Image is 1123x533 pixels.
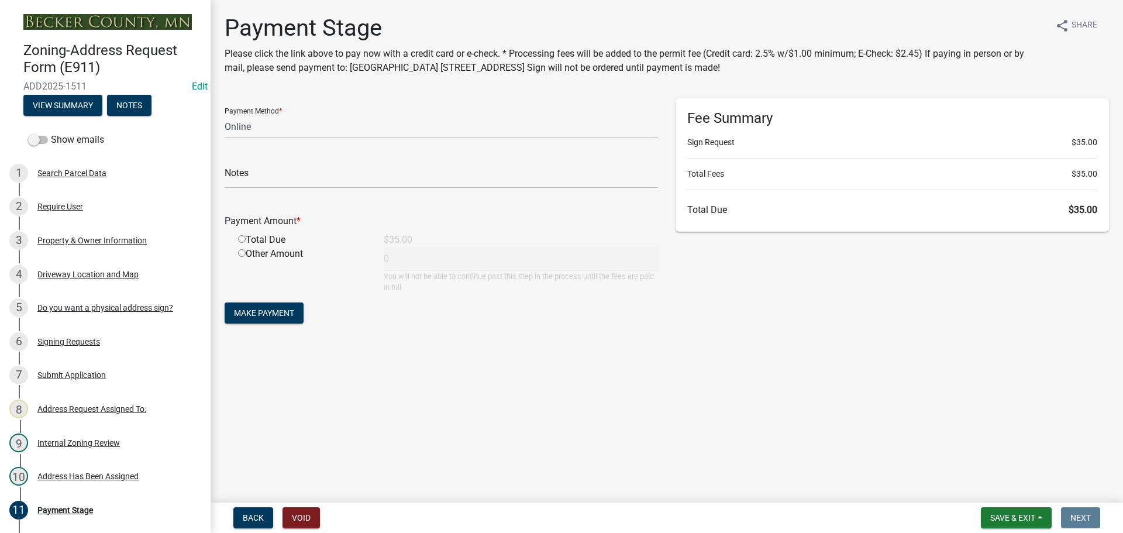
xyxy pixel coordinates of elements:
[37,405,146,413] div: Address Request Assigned To:
[1070,513,1091,522] span: Next
[283,507,320,528] button: Void
[233,507,273,528] button: Back
[107,101,151,111] wm-modal-confirm: Notes
[9,197,28,216] div: 2
[9,400,28,418] div: 8
[107,95,151,116] button: Notes
[243,513,264,522] span: Back
[9,298,28,317] div: 5
[216,214,667,228] div: Payment Amount
[37,304,173,312] div: Do you want a physical address sign?
[1069,204,1097,215] span: $35.00
[9,231,28,250] div: 3
[192,81,208,92] wm-modal-confirm: Edit Application Number
[37,236,147,245] div: Property & Owner Information
[37,439,120,447] div: Internal Zoning Review
[37,371,106,379] div: Submit Application
[1072,136,1097,149] span: $35.00
[23,95,102,116] button: View Summary
[234,308,294,318] span: Make Payment
[225,47,1046,75] p: Please click the link above to pay now with a credit card or e-check. * Processing fees will be a...
[1055,19,1069,33] i: share
[1072,168,1097,180] span: $35.00
[9,164,28,183] div: 1
[37,169,106,177] div: Search Parcel Data
[229,247,375,293] div: Other Amount
[9,332,28,351] div: 6
[225,14,1046,42] h1: Payment Stage
[9,265,28,284] div: 4
[9,501,28,520] div: 11
[37,506,93,514] div: Payment Stage
[23,42,201,76] h4: Zoning-Address Request Form (E911)
[687,110,1097,127] h6: Fee Summary
[687,168,1097,180] li: Total Fees
[687,136,1097,149] li: Sign Request
[37,338,100,346] div: Signing Requests
[37,472,139,480] div: Address Has Been Assigned
[687,204,1097,215] h6: Total Due
[1072,19,1097,33] span: Share
[37,270,139,278] div: Driveway Location and Map
[192,81,208,92] a: Edit
[9,434,28,452] div: 9
[9,366,28,384] div: 7
[981,507,1052,528] button: Save & Exit
[28,133,104,147] label: Show emails
[1046,14,1107,37] button: shareShare
[23,81,187,92] span: ADD2025-1511
[37,202,83,211] div: Require User
[229,233,375,247] div: Total Due
[23,14,192,30] img: Becker County, Minnesota
[225,302,304,324] button: Make Payment
[23,101,102,111] wm-modal-confirm: Summary
[1061,507,1100,528] button: Next
[990,513,1035,522] span: Save & Exit
[9,467,28,486] div: 10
